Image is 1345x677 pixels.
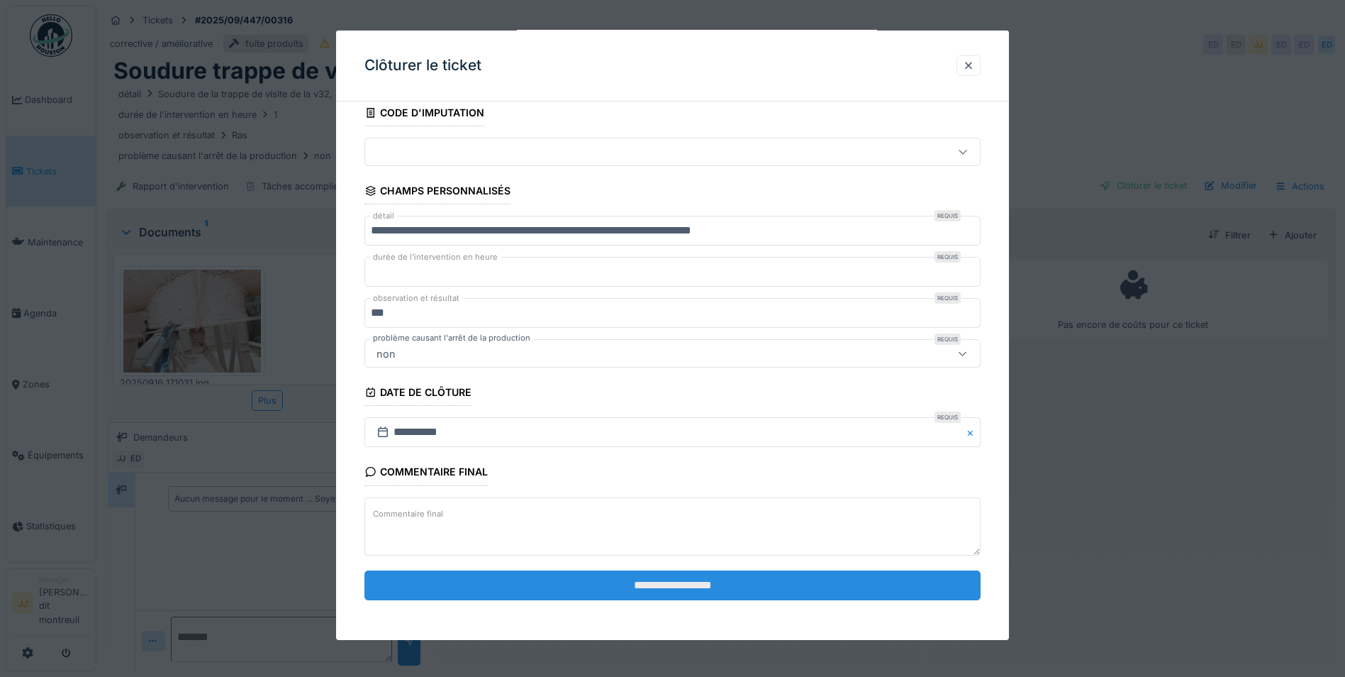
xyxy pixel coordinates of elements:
[364,57,481,75] h3: Clôturer le ticket
[364,382,471,406] div: Date de clôture
[370,292,462,304] label: observation et résultat
[370,210,397,222] label: détail
[934,251,961,263] div: Requis
[370,332,533,344] label: problème causant l'arrêt de la production
[370,505,446,523] label: Commentaire final
[364,102,484,126] div: Code d'imputation
[934,210,961,221] div: Requis
[965,417,981,447] button: Close
[371,346,401,361] div: non
[370,251,501,263] label: durée de l'intervention en heure
[934,292,961,304] div: Requis
[934,412,961,423] div: Requis
[364,461,488,485] div: Commentaire final
[934,334,961,345] div: Requis
[364,180,510,204] div: Champs personnalisés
